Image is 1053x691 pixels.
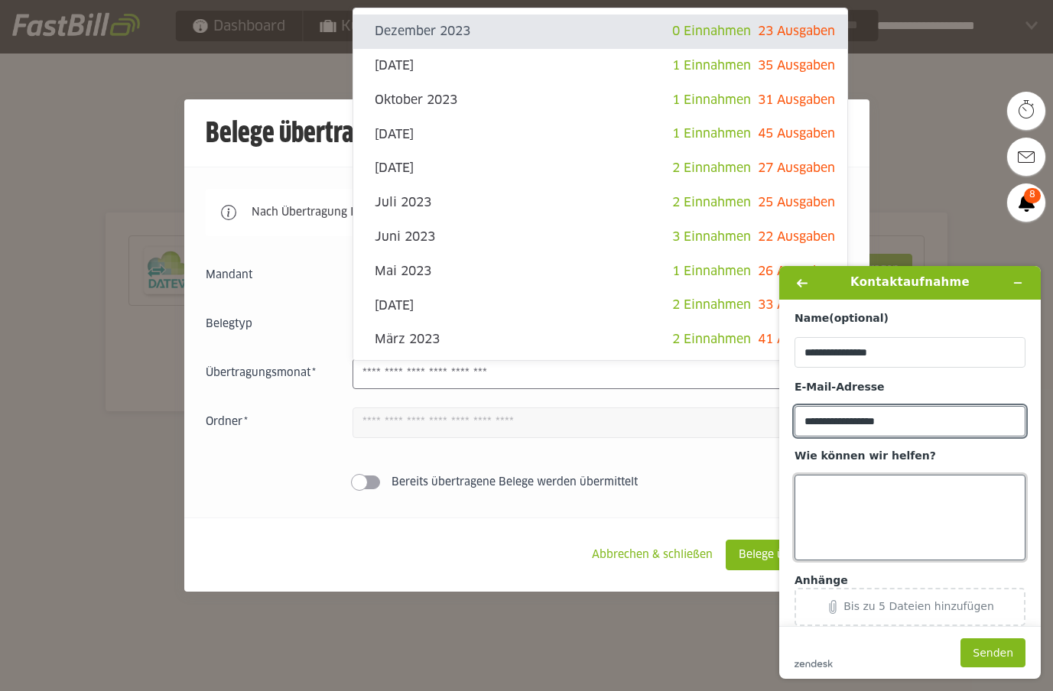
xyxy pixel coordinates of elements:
[758,25,835,37] span: 23 Ausgaben
[758,333,835,345] span: 41 Ausgaben
[672,162,751,174] span: 2 Einnahmen
[206,475,848,490] sl-switch: Bereits übertragene Belege werden übermittelt
[353,357,847,391] sl-option: Februar 2023
[1007,183,1045,222] a: 8
[758,128,835,140] span: 45 Ausgaben
[672,94,751,106] span: 1 Einnahmen
[758,265,835,277] span: 26 Ausgaben
[672,299,751,311] span: 2 Einnahmen
[767,254,1053,691] iframe: Hier finden Sie weitere Informationen
[353,323,847,357] sl-option: März 2023
[353,288,847,323] sl-option: [DATE]
[353,15,847,49] sl-option: Dezember 2023
[758,231,835,243] span: 22 Ausgaben
[353,255,847,289] sl-option: Mai 2023
[672,25,751,37] span: 0 Einnahmen
[672,265,751,277] span: 1 Einnahmen
[758,60,835,72] span: 35 Ausgaben
[32,11,87,24] span: Support
[672,333,751,345] span: 2 Einnahmen
[353,186,847,220] sl-option: Juli 2023
[758,94,835,106] span: 31 Ausgaben
[353,83,847,118] sl-option: Oktober 2023
[672,128,751,140] span: 1 Einnahmen
[353,117,847,151] sl-option: [DATE]
[726,540,848,570] sl-button: Belege übertragen
[672,231,751,243] span: 3 Einnahmen
[758,162,835,174] span: 27 Ausgaben
[1024,188,1041,203] span: 8
[758,299,835,311] span: 33 Ausgaben
[672,60,751,72] span: 1 Einnahmen
[672,196,751,209] span: 2 Einnahmen
[579,540,726,570] sl-button: Abbrechen & schließen
[353,151,847,186] sl-option: [DATE]
[758,196,835,209] span: 25 Ausgaben
[353,49,847,83] sl-option: [DATE]
[353,220,847,255] sl-option: Juni 2023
